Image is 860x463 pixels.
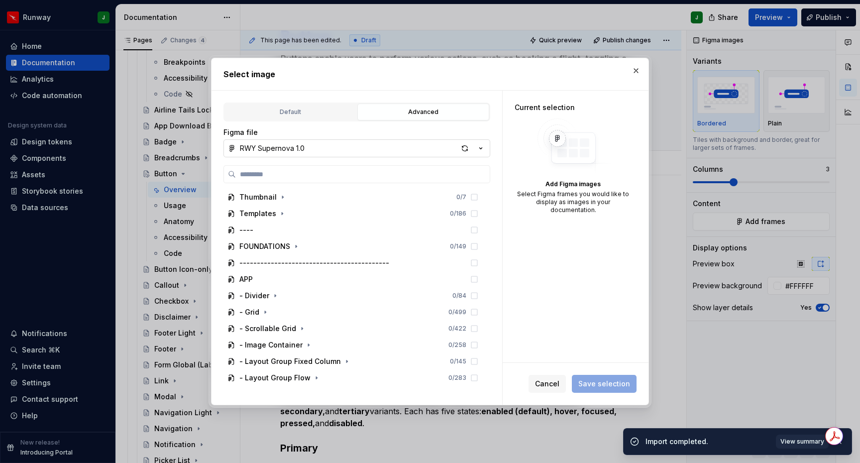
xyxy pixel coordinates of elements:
[450,357,466,365] div: 0 / 145
[529,375,566,393] button: Cancel
[535,379,559,389] span: Cancel
[239,209,276,219] div: Templates
[240,143,305,153] div: RWY Supernova 1.0
[448,341,466,349] div: 0 / 258
[780,438,824,446] span: View summary
[239,340,303,350] div: - Image Container
[239,258,389,268] div: -------------------------------------------
[515,190,632,214] div: Select Figma frames you would like to display as images in your documentation.
[776,435,829,449] button: View summary
[456,193,466,201] div: 0 / 7
[450,242,466,250] div: 0 / 149
[239,373,311,383] div: - Layout Group Flow
[448,308,466,316] div: 0 / 499
[448,374,466,382] div: 0 / 283
[515,180,632,188] div: Add Figma images
[361,107,486,117] div: Advanced
[239,324,296,334] div: - Scrollable Grid
[515,103,632,113] div: Current selection
[223,139,490,157] button: RWY Supernova 1.0
[228,107,353,117] div: Default
[223,127,258,137] label: Figma file
[450,210,466,218] div: 0 / 186
[452,292,466,300] div: 0 / 84
[645,437,770,447] div: Import completed.
[239,274,253,284] div: APP
[223,68,637,80] h2: Select image
[239,192,277,202] div: Thumbnail
[239,225,253,235] div: ----
[239,356,341,366] div: - Layout Group Fixed Column
[239,241,290,251] div: FOUNDATIONS
[239,307,259,317] div: - Grid
[448,325,466,333] div: 0 / 422
[239,291,269,301] div: - Divider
